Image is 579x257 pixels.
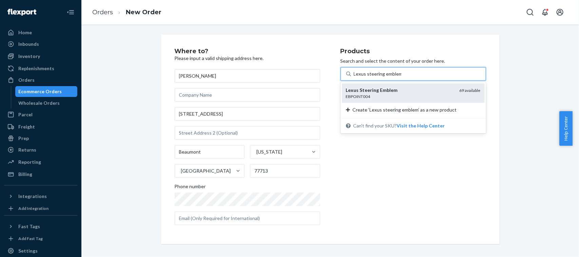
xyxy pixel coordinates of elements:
[175,88,320,102] input: Company Name
[4,191,77,202] button: Integrations
[175,183,206,193] span: Phone number
[18,236,43,241] div: Add Fast Tag
[175,212,320,225] input: Email (Only Required for International)
[553,5,567,19] button: Open account menu
[18,193,47,200] div: Integrations
[18,65,54,72] div: Replenishments
[7,9,36,16] img: Flexport logo
[15,98,78,108] a: Wholesale Orders
[87,2,167,22] ol: breadcrumbs
[64,5,77,19] button: Close Navigation
[4,63,77,74] a: Replenishments
[175,145,245,159] input: City
[18,248,38,254] div: Settings
[18,53,40,60] div: Inventory
[18,77,35,83] div: Orders
[4,75,77,85] a: Orders
[18,111,33,118] div: Parcel
[181,167,231,174] div: [GEOGRAPHIC_DATA]
[397,122,445,129] button: Lexus Steering EmblemEBPOINT00469 availableCreate ‘Lexus steering emblem’ as a new productCan't f...
[4,133,77,144] a: Prep
[346,87,359,93] em: Lexus
[4,121,77,132] a: Freight
[175,48,320,55] h2: Where to?
[19,88,62,95] div: Ecommerce Orders
[175,126,320,140] input: Street Address 2 (Optional)
[92,8,113,16] a: Orders
[4,204,77,213] a: Add Integration
[18,159,41,165] div: Reporting
[353,106,457,113] span: Create ‘Lexus steering emblem’ as a new product
[18,171,32,178] div: Billing
[180,167,181,174] input: [GEOGRAPHIC_DATA]
[4,245,77,256] a: Settings
[538,5,552,19] button: Open notifications
[4,221,77,232] button: Fast Tags
[18,205,49,211] div: Add Integration
[4,27,77,38] a: Home
[18,123,35,130] div: Freight
[346,94,454,99] div: EBPOINT004
[4,51,77,62] a: Inventory
[341,58,486,64] p: Search and select the content of your order here.
[341,48,486,55] h2: Products
[250,164,320,178] input: ZIP Code
[4,144,77,155] a: Returns
[380,87,398,93] em: Emblem
[126,8,161,16] a: New Order
[4,39,77,50] a: Inbounds
[256,149,282,155] div: [US_STATE]
[460,88,481,93] span: 69 available
[175,55,320,62] p: Please input a valid shipping address here.
[15,86,78,97] a: Ecommerce Orders
[18,29,32,36] div: Home
[4,109,77,120] a: Parcel
[523,5,537,19] button: Open Search Box
[18,146,36,153] div: Returns
[18,223,40,230] div: Fast Tags
[354,71,402,77] input: Lexus Steering EmblemEBPOINT00469 availableCreate ‘Lexus steering emblem’ as a new productCan't f...
[559,111,573,146] button: Help Center
[4,235,77,243] a: Add Fast Tag
[18,135,29,142] div: Prep
[175,107,320,121] input: Street Address
[4,157,77,167] a: Reporting
[360,87,379,93] em: Steering
[4,169,77,180] a: Billing
[175,69,320,83] input: First & Last Name
[19,100,60,106] div: Wholesale Orders
[18,41,39,47] div: Inbounds
[353,122,445,129] span: Can't find your SKU?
